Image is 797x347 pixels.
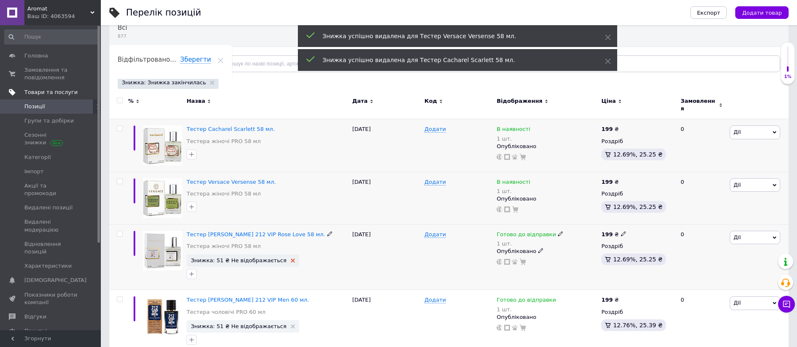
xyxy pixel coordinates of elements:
[187,179,276,185] a: Тестер Versace Versense 58 мл.
[122,79,206,86] span: Знижка: Знижка закінчилась
[742,10,782,16] span: Додати товар
[676,119,728,172] div: 0
[424,231,446,238] span: Додати
[143,296,182,336] img: Тестер Carolina Herrera 212 VIP Men 60 мл.
[24,117,74,125] span: Групи та добірки
[4,29,99,44] input: Пошук
[735,6,789,19] button: Додати товар
[323,56,584,64] div: Знижка успішно видалена для Тестер Cacharel Scarlett 58 мл.
[128,97,134,105] span: %
[778,296,795,313] button: Чат з покупцем
[613,204,663,210] span: 12.69%, 25.25 ₴
[187,97,205,105] span: Назва
[24,182,78,197] span: Акції та промокоди
[24,240,78,256] span: Відновлення позицій
[118,33,127,39] span: 877
[601,231,613,237] b: 199
[601,179,613,185] b: 199
[24,168,44,175] span: Імпорт
[601,308,673,316] div: Роздріб
[187,126,275,132] a: Тестер Cacharel Scarlett 58 мл.
[424,297,446,303] span: Додати
[24,313,46,321] span: Відгуки
[424,97,437,105] span: Код
[24,52,48,60] span: Головна
[697,10,721,16] span: Експорт
[323,32,584,40] div: Знижка успішно видалена для Тестер Versace Versense 58 мл.
[118,56,176,63] span: Відфільтровано...
[143,178,182,218] img: Тестер Versace Versense 58 мл.
[352,97,368,105] span: Дата
[734,300,741,306] span: Дії
[781,74,794,80] div: 1%
[350,172,422,224] div: [DATE]
[350,119,422,172] div: [DATE]
[613,151,663,158] span: 12.69%, 25.25 ₴
[497,179,530,188] span: В наявності
[497,136,530,142] div: 1 шт.
[24,89,78,96] span: Товари та послуги
[350,224,422,290] div: [DATE]
[601,125,618,133] div: ₴
[601,138,673,145] div: Роздріб
[424,126,446,133] span: Додати
[676,224,728,290] div: 0
[497,195,597,203] div: Опубліковано
[191,324,287,329] span: Знижка: 51 ₴ Не відображається
[187,308,266,316] a: Тестера чоловічі PRO 60 мл
[676,172,728,224] div: 0
[690,6,727,19] button: Експорт
[143,125,182,165] img: Тестер Cacharel Scarlett 58 мл.
[497,306,556,313] div: 1 шт.
[24,154,51,161] span: Категорії
[601,297,613,303] b: 199
[497,97,542,105] span: Відображення
[601,296,618,304] div: ₴
[24,131,78,146] span: Сезонні знижки
[497,313,597,321] div: Опубліковано
[180,56,211,64] span: Зберегти
[24,291,78,306] span: Показники роботи компанії
[613,256,663,263] span: 12.69%, 25.25 ₴
[497,297,556,305] span: Готово до відправки
[118,24,127,31] span: Всі
[24,327,47,335] span: Покупці
[27,5,90,13] span: Aromat
[187,297,309,303] a: Тестер [PERSON_NAME] 212 VIP Men 60 мл.
[187,231,325,237] a: Тестер [PERSON_NAME] 212 VIP Rose Love 58 мл.
[24,277,87,284] span: [DEMOGRAPHIC_DATA]
[601,190,673,198] div: Роздріб
[734,182,741,188] span: Дії
[601,126,613,132] b: 199
[24,103,45,110] span: Позиції
[601,178,618,186] div: ₴
[424,179,446,185] span: Додати
[601,243,673,250] div: Роздріб
[126,8,201,17] div: Перелік позицій
[497,188,530,194] div: 1 шт.
[497,143,597,150] div: Опубліковано
[24,218,78,233] span: Видалені модерацією
[681,97,717,112] span: Замовлення
[601,97,616,105] span: Ціна
[601,231,626,238] div: ₴
[27,13,101,20] div: Ваш ID: 4063594
[497,231,556,240] span: Готово до відправки
[187,138,260,145] a: Тестера жіночі PRO 58 мл
[734,129,741,135] span: Дії
[24,66,78,81] span: Замовлення та повідомлення
[187,243,260,250] a: Тестера жіночі PRO 58 мл
[497,240,563,247] div: 1 шт.
[24,262,72,270] span: Характеристики
[613,322,663,329] span: 12.76%, 25.39 ₴
[191,258,287,263] span: Знижка: 51 ₴ Не відображається
[497,248,597,255] div: Опубліковано
[187,190,260,198] a: Тестера жіночі PRO 58 мл
[734,234,741,240] span: Дії
[497,126,530,135] span: В наявності
[143,231,182,270] img: Тестер Carolina Herrera 212 VIP Rose Love 58 мл.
